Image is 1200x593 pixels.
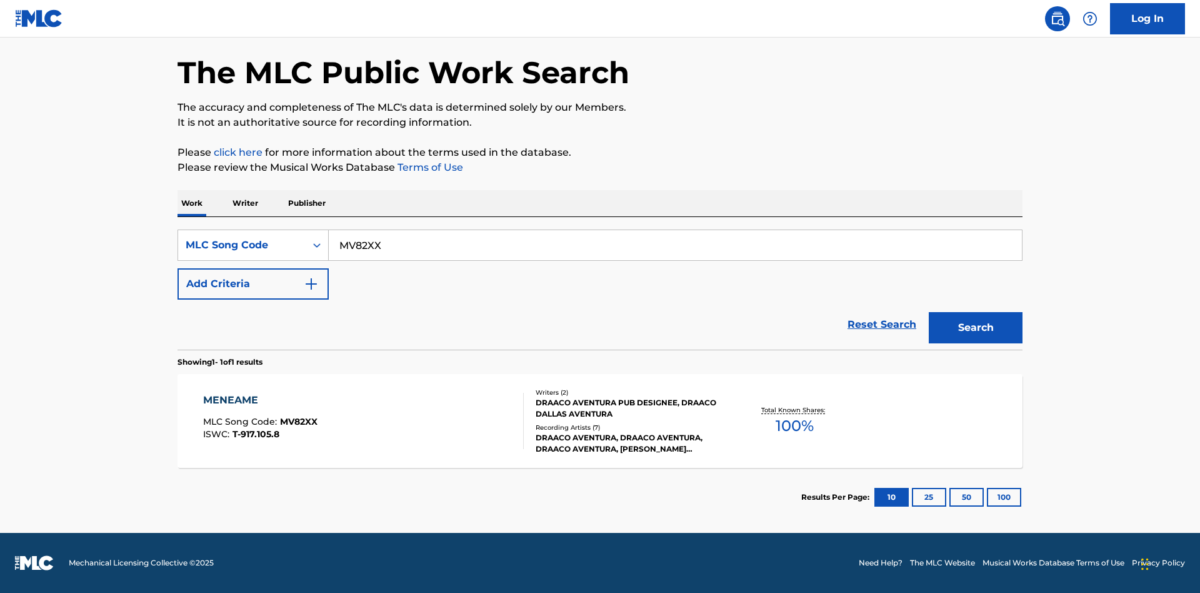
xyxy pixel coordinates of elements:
a: The MLC Website [910,557,975,569]
p: Writer [229,190,262,216]
a: click here [214,146,262,158]
button: 25 [912,488,946,507]
a: Privacy Policy [1132,557,1185,569]
a: MENEAMEMLC Song Code:MV82XXISWC:T-917.105.8Writers (2)DRAACO AVENTURA PUB DESIGNEE, DRAACO DALLAS... [177,374,1022,468]
div: Help [1077,6,1102,31]
p: Results Per Page: [801,492,872,503]
div: DRAACO AVENTURA, DRAACO AVENTURA, DRAACO AVENTURA, [PERSON_NAME] AVENTURA, DRAACO AVENTURA [536,432,724,455]
div: MLC Song Code [186,238,298,253]
a: Musical Works Database Terms of Use [982,557,1124,569]
p: Please review the Musical Works Database [177,160,1022,175]
img: help [1082,11,1097,26]
iframe: Chat Widget [1137,533,1200,593]
div: Drag [1141,545,1149,583]
p: Publisher [284,190,329,216]
span: ISWC : [203,428,232,440]
a: Need Help? [859,557,902,569]
span: Mechanical Licensing Collective © 2025 [69,557,214,569]
img: MLC Logo [15,9,63,28]
p: Total Known Shares: [761,405,828,415]
button: Add Criteria [177,268,329,300]
span: MV82XX [280,416,317,427]
form: Search Form [177,230,1022,350]
p: It is not an authoritative source for recording information. [177,115,1022,130]
h1: The MLC Public Work Search [177,54,629,91]
div: Recording Artists ( 7 ) [536,423,724,432]
a: Log In [1110,3,1185,34]
a: Terms of Use [395,161,463,173]
a: Public Search [1045,6,1070,31]
span: 100 % [776,415,814,437]
a: Reset Search [841,311,922,338]
button: 100 [987,488,1021,507]
div: Writers ( 2 ) [536,388,724,397]
span: MLC Song Code : [203,416,280,427]
span: T-917.105.8 [232,428,279,440]
div: DRAACO AVENTURA PUB DESIGNEE, DRAACO DALLAS AVENTURA [536,397,724,420]
div: MENEAME [203,393,317,408]
p: Please for more information about the terms used in the database. [177,145,1022,160]
img: 9d2ae6d4665cec9f34b9.svg [304,276,319,291]
button: Search [929,312,1022,343]
button: 50 [949,488,984,507]
img: logo [15,555,54,570]
img: search [1050,11,1065,26]
p: Showing 1 - 1 of 1 results [177,357,262,368]
p: The accuracy and completeness of The MLC's data is determined solely by our Members. [177,100,1022,115]
button: 10 [874,488,909,507]
p: Work [177,190,206,216]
